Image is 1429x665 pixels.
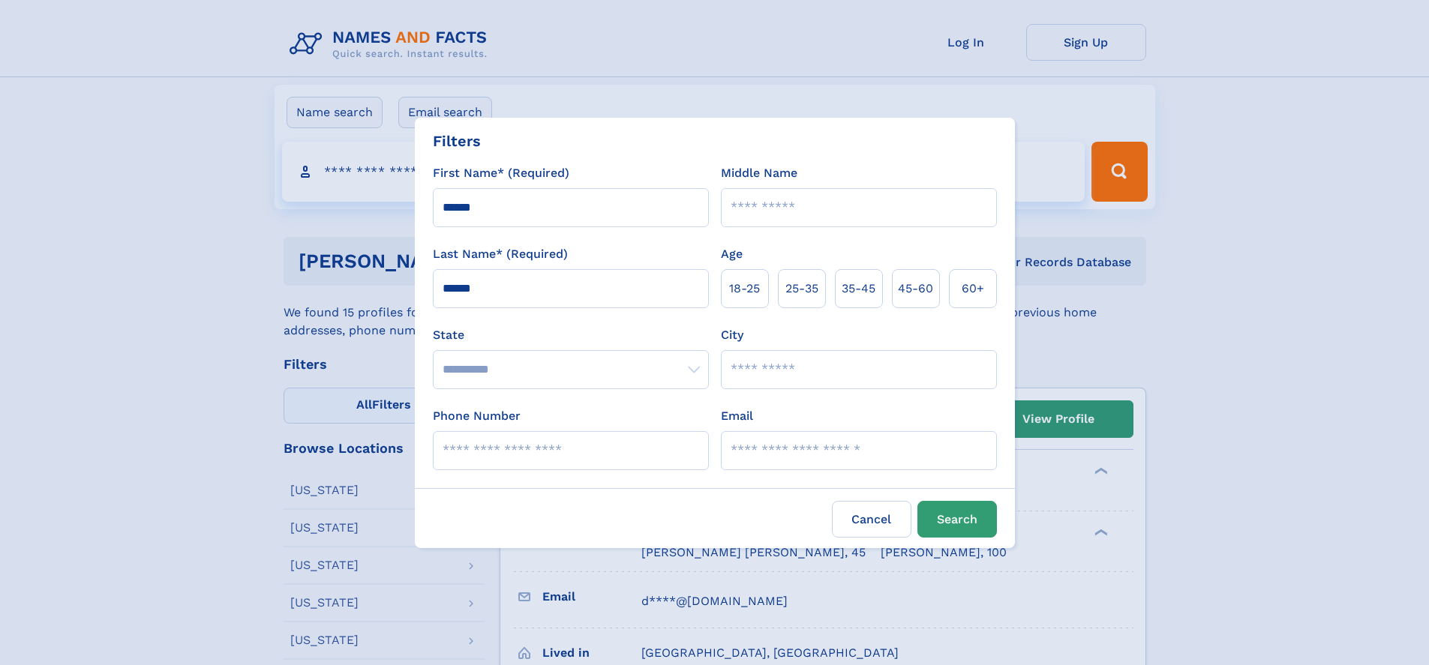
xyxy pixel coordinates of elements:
[917,501,997,538] button: Search
[898,280,933,298] span: 45‑60
[721,164,797,182] label: Middle Name
[433,245,568,263] label: Last Name* (Required)
[785,280,818,298] span: 25‑35
[962,280,984,298] span: 60+
[721,245,743,263] label: Age
[433,326,709,344] label: State
[433,130,481,152] div: Filters
[729,280,760,298] span: 18‑25
[832,501,911,538] label: Cancel
[721,326,743,344] label: City
[721,407,753,425] label: Email
[842,280,875,298] span: 35‑45
[433,164,569,182] label: First Name* (Required)
[433,407,521,425] label: Phone Number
